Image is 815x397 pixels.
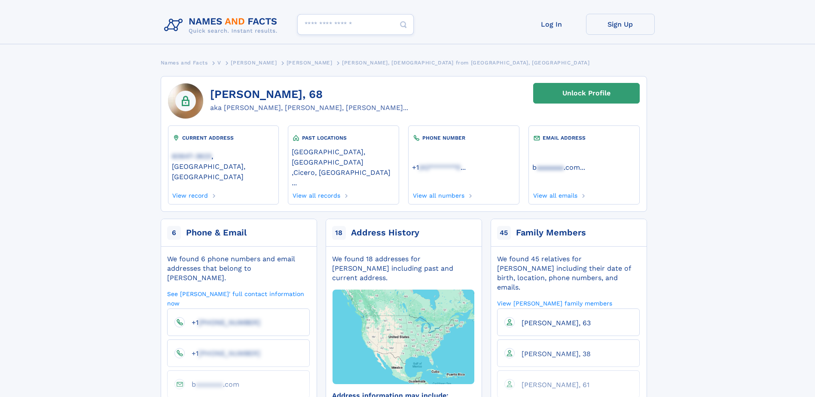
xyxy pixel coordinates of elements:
button: Search Button [393,14,414,35]
div: We found 18 addresses for [PERSON_NAME] including past and current address. [332,254,475,283]
a: [PERSON_NAME], 38 [515,349,591,357]
div: We found 6 phone numbers and email addresses that belong to [PERSON_NAME]. [167,254,310,283]
span: aaaaaaa [196,380,223,388]
span: 6 [167,226,181,240]
span: [PERSON_NAME], [DEMOGRAPHIC_DATA] from [GEOGRAPHIC_DATA], [GEOGRAPHIC_DATA] [342,60,589,66]
div: Address History [351,227,419,239]
a: Sign Up [586,14,655,35]
span: 60647-3623 [172,152,211,160]
span: 45 [497,226,511,240]
a: Log In [517,14,586,35]
a: [PERSON_NAME] [287,57,333,68]
a: V [217,57,221,68]
span: aaaaaaa [537,163,564,171]
span: [PERSON_NAME], 38 [522,350,591,358]
div: We found 45 relatives for [PERSON_NAME] including their date of birth, location, phone numbers, a... [497,254,640,292]
a: [PERSON_NAME] [231,57,277,68]
a: See [PERSON_NAME]' full contact information now [167,290,310,307]
div: EMAIL ADDRESS [532,134,635,142]
a: View all numbers [412,189,464,199]
span: [PERSON_NAME] [231,60,277,66]
span: [PERSON_NAME] [287,60,333,66]
a: ... [412,163,515,171]
a: Cicero, [GEOGRAPHIC_DATA] [293,168,391,177]
a: Unlock Profile [533,83,640,104]
span: [PHONE_NUMBER] [198,318,260,327]
div: aka [PERSON_NAME], [PERSON_NAME], [PERSON_NAME]... [210,103,408,113]
input: search input [297,14,414,35]
a: Names and Facts [161,57,208,68]
a: View all emails [532,189,577,199]
a: [PERSON_NAME], 61 [515,380,589,388]
a: 60647-3623, [GEOGRAPHIC_DATA], [GEOGRAPHIC_DATA] [172,151,275,181]
div: CURRENT ADDRESS [172,134,275,142]
div: Unlock Profile [562,83,610,103]
div: , [292,142,395,189]
a: [GEOGRAPHIC_DATA], [GEOGRAPHIC_DATA] [292,147,395,166]
a: baaaaaaa.com [532,162,580,171]
span: [PHONE_NUMBER] [198,349,260,357]
div: Phone & Email [186,227,247,239]
a: ... [292,179,395,187]
a: [PERSON_NAME], 63 [515,318,591,327]
a: +1[PHONE_NUMBER] [185,349,260,357]
span: [PERSON_NAME], 61 [522,381,589,389]
div: PAST LOCATIONS [292,134,395,142]
a: View record [172,189,208,199]
h1: [PERSON_NAME], 68 [210,88,408,101]
a: View [PERSON_NAME] family members [497,299,612,307]
span: 18 [332,226,346,240]
span: [PERSON_NAME], 63 [522,319,591,327]
img: Logo Names and Facts [161,14,284,37]
span: V [217,60,221,66]
div: Family Members [516,227,586,239]
a: baaaaaaa.com [185,380,239,388]
div: PHONE NUMBER [412,134,515,142]
a: +1[PHONE_NUMBER] [185,318,260,326]
a: View all records [292,189,340,199]
a: ... [532,163,635,171]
